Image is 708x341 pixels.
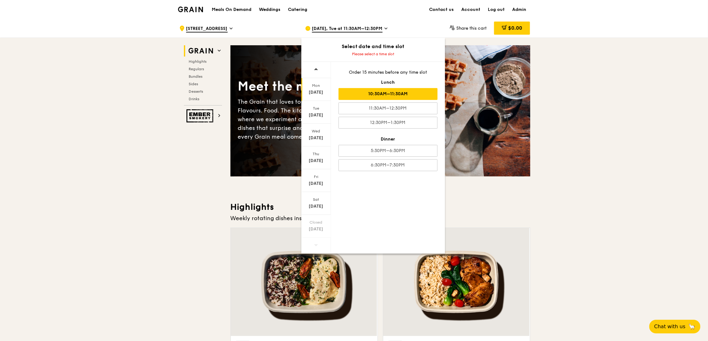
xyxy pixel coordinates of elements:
[302,89,330,96] div: [DATE]
[302,151,330,156] div: Thu
[688,323,696,330] span: 🦙
[302,129,330,134] div: Wed
[288,0,307,19] div: Catering
[302,226,330,232] div: [DATE]
[259,0,280,19] div: Weddings
[189,97,200,101] span: Drinks
[302,112,330,118] div: [DATE]
[189,59,207,64] span: Highlights
[238,97,380,141] div: The Grain that loves to play. With ingredients. Flavours. Food. The kitchen is our happy place, w...
[189,89,203,94] span: Desserts
[284,0,311,19] a: Catering
[339,136,438,142] div: Dinner
[189,74,203,79] span: Bundles
[301,43,445,50] div: Select date and time slot
[312,26,383,32] span: [DATE], Tue at 11:30AM–12:30PM
[508,25,522,31] span: $0.00
[484,0,509,19] a: Log out
[654,323,686,330] span: Chat with us
[302,174,330,179] div: Fri
[302,83,330,88] div: Mon
[302,158,330,164] div: [DATE]
[302,106,330,111] div: Tue
[189,67,204,71] span: Regulars
[178,7,203,12] img: Grain
[189,82,198,86] span: Sides
[230,214,530,223] div: Weekly rotating dishes inspired by flavours from around the world.
[339,117,438,129] div: 12:30PM–1:30PM
[339,88,438,100] div: 10:30AM–11:30AM
[339,102,438,114] div: 11:30AM–12:30PM
[238,78,380,95] div: Meet the new Grain
[302,203,330,210] div: [DATE]
[186,109,215,122] img: Ember Smokery web logo
[255,0,284,19] a: Weddings
[339,159,438,171] div: 6:30PM–7:30PM
[339,79,438,86] div: Lunch
[339,145,438,157] div: 5:30PM–6:30PM
[230,201,530,213] h3: Highlights
[339,69,438,76] div: Order 15 minutes before any time slot
[186,45,215,57] img: Grain web logo
[302,135,330,141] div: [DATE]
[458,0,484,19] a: Account
[302,197,330,202] div: Sat
[649,320,701,334] button: Chat with us🦙
[301,52,445,57] div: Please select a time slot
[302,180,330,187] div: [DATE]
[426,0,458,19] a: Contact us
[186,26,228,32] span: [STREET_ADDRESS]
[302,220,330,225] div: Closed
[509,0,530,19] a: Admin
[456,26,487,31] span: Share this cart
[212,7,251,13] h1: Meals On Demand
